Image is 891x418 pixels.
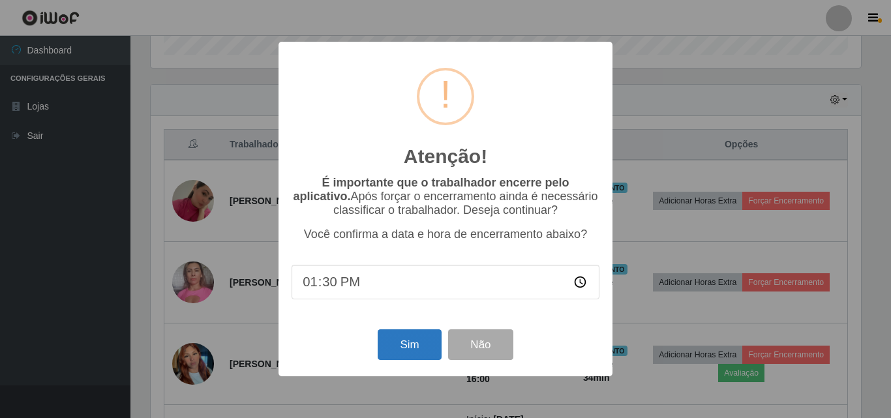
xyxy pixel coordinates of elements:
[404,145,487,168] h2: Atenção!
[292,228,599,241] p: Você confirma a data e hora de encerramento abaixo?
[448,329,513,360] button: Não
[293,176,569,203] b: É importante que o trabalhador encerre pelo aplicativo.
[292,176,599,217] p: Após forçar o encerramento ainda é necessário classificar o trabalhador. Deseja continuar?
[378,329,441,360] button: Sim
